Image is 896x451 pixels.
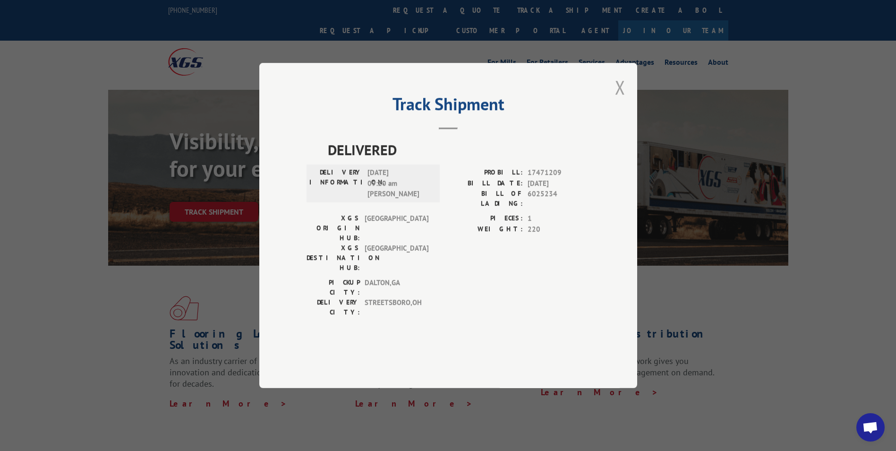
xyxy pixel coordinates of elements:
label: WEIGHT: [448,224,523,235]
span: [GEOGRAPHIC_DATA] [365,243,428,273]
label: BILL OF LADING: [448,189,523,208]
span: 1 [528,213,590,224]
label: DELIVERY INFORMATION: [309,167,363,199]
label: XGS ORIGIN HUB: [307,213,360,243]
label: PICKUP CITY: [307,278,360,297]
label: PIECES: [448,213,523,224]
span: [GEOGRAPHIC_DATA] [365,213,428,243]
span: STREETSBORO , OH [365,297,428,317]
span: DELIVERED [328,139,590,160]
div: Open chat [856,413,885,442]
button: Close modal [615,75,625,100]
span: 220 [528,224,590,235]
span: [DATE] 09:20 am [PERSON_NAME] [367,167,431,199]
span: [DATE] [528,178,590,189]
label: PROBILL: [448,167,523,178]
label: DELIVERY CITY: [307,297,360,317]
span: 6025234 [528,189,590,208]
span: DALTON , GA [365,278,428,297]
h2: Track Shipment [307,97,590,115]
label: XGS DESTINATION HUB: [307,243,360,273]
label: BILL DATE: [448,178,523,189]
span: 17471209 [528,167,590,178]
